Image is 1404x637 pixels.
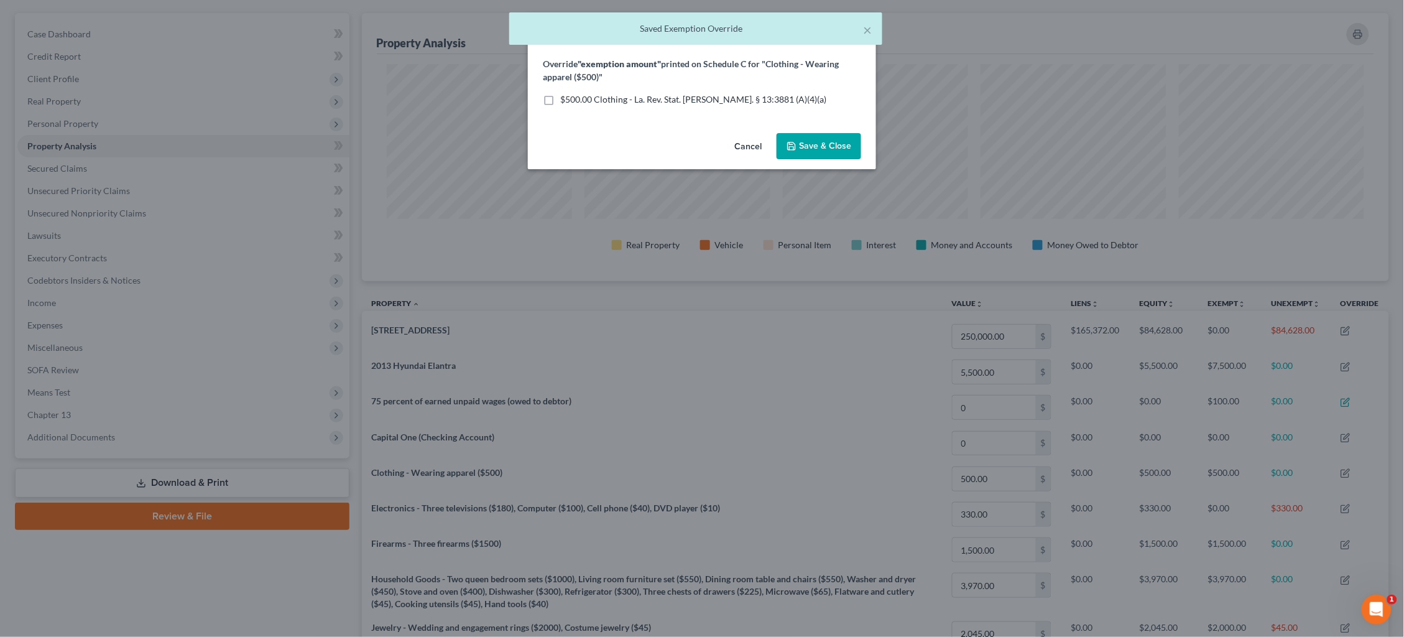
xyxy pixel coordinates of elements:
[864,22,872,37] button: ×
[560,94,826,105] span: $500.00 Clothing - La. Rev. Stat. [PERSON_NAME]. § 13:3881 (A)(4)(a)
[1387,595,1397,605] span: 1
[777,133,861,159] button: Save & Close
[578,58,661,69] strong: "exemption amount"
[543,57,861,83] label: Override printed on Schedule C for "Clothing - Wearing apparel ($500)"
[519,22,872,35] div: Saved Exemption Override
[799,141,851,151] span: Save & Close
[724,134,772,159] button: Cancel
[1362,595,1392,625] iframe: Intercom live chat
